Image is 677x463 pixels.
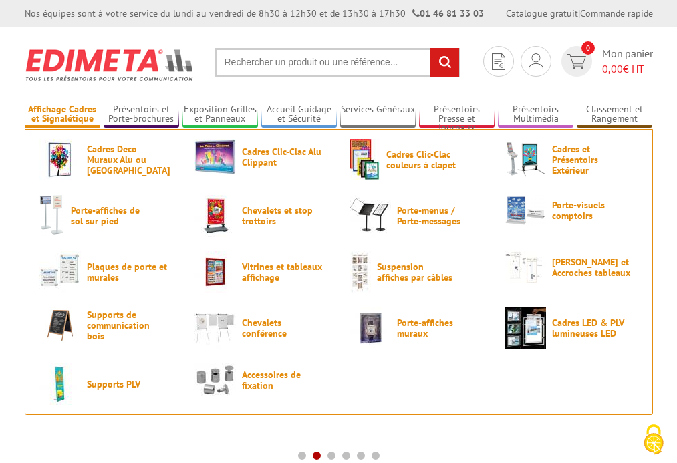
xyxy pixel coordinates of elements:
[602,46,653,77] span: Mon panier
[377,261,457,283] span: Suspension affiches par câbles
[194,251,328,293] a: Vitrines et tableaux affichage
[39,363,81,405] img: Supports PLV
[39,139,81,180] img: Cadres Deco Muraux Alu ou Bois
[39,251,173,293] a: Plaques de porte et murales
[87,379,167,390] span: Supports PLV
[194,363,236,396] img: Accessoires de fixation
[194,195,236,237] img: Chevalets et stop trottoirs
[350,195,391,237] img: Porte-menus / Porte-messages
[350,307,483,349] a: Porte-affiches muraux
[581,41,595,55] span: 0
[194,251,236,293] img: Vitrines et tableaux affichage
[242,369,322,391] span: Accessoires de fixation
[87,309,167,341] span: Supports de communication bois
[242,317,322,339] span: Chevalets conférence
[194,195,328,237] a: Chevalets et stop trottoirs
[430,48,459,77] input: rechercher
[25,104,100,126] a: Affichage Cadres et Signalétique
[194,307,236,349] img: Chevalets conférence
[39,307,81,343] img: Supports de communication bois
[505,251,638,283] a: [PERSON_NAME] et Accroches tableaux
[505,139,638,180] a: Cadres et Présentoirs Extérieur
[182,104,258,126] a: Exposition Grilles et Panneaux
[350,251,483,293] a: Suspension affiches par câbles
[567,54,586,69] img: devis rapide
[505,307,638,349] a: Cadres LED & PLV lumineuses LED
[498,104,573,126] a: Présentoirs Multimédia
[397,205,477,226] span: Porte-menus / Porte-messages
[505,139,546,180] img: Cadres et Présentoirs Extérieur
[529,53,543,69] img: devis rapide
[350,307,391,349] img: Porte-affiches muraux
[39,195,65,237] img: Porte-affiches de sol sur pied
[506,7,653,20] div: |
[87,144,167,176] span: Cadres Deco Muraux Alu ou [GEOGRAPHIC_DATA]
[558,46,653,77] a: devis rapide 0 Mon panier 0,00€ HT
[580,7,653,19] a: Commande rapide
[350,251,371,293] img: Suspension affiches par câbles
[215,48,460,77] input: Rechercher un produit ou une référence...
[194,363,328,396] a: Accessoires de fixation
[194,307,328,349] a: Chevalets conférence
[39,139,173,180] a: Cadres Deco Muraux Alu ou [GEOGRAPHIC_DATA]
[630,418,677,463] button: Cookies (fenêtre modale)
[350,139,380,180] img: Cadres Clic-Clac couleurs à clapet
[602,61,653,77] span: € HT
[194,139,328,174] a: Cadres Clic-Clac Alu Clippant
[104,104,179,126] a: Présentoirs et Porte-brochures
[492,53,505,70] img: devis rapide
[350,139,483,180] a: Cadres Clic-Clac couleurs à clapet
[419,104,495,126] a: Présentoirs Presse et Journaux
[39,363,173,405] a: Supports PLV
[552,317,632,339] span: Cadres LED & PLV lumineuses LED
[386,149,466,170] span: Cadres Clic-Clac couleurs à clapet
[25,7,484,20] div: Nos équipes sont à votre service du lundi au vendredi de 8h30 à 12h30 et de 13h30 à 17h30
[412,7,484,19] strong: 01 46 81 33 03
[637,423,670,456] img: Cookies (fenêtre modale)
[506,7,578,19] a: Catalogue gratuit
[505,251,546,283] img: Cimaises et Accroches tableaux
[242,146,322,168] span: Cadres Clic-Clac Alu Clippant
[602,62,623,75] span: 0,00
[242,261,322,283] span: Vitrines et tableaux affichage
[505,195,638,226] a: Porte-visuels comptoirs
[350,195,483,237] a: Porte-menus / Porte-messages
[552,144,632,176] span: Cadres et Présentoirs Extérieur
[87,261,167,283] span: Plaques de porte et murales
[194,139,236,174] img: Cadres Clic-Clac Alu Clippant
[505,307,546,349] img: Cadres LED & PLV lumineuses LED
[25,40,195,90] img: Présentoir, panneau, stand - Edimeta - PLV, affichage, mobilier bureau, entreprise
[39,307,173,343] a: Supports de communication bois
[71,205,151,226] span: Porte-affiches de sol sur pied
[505,195,546,226] img: Porte-visuels comptoirs
[397,317,477,339] span: Porte-affiches muraux
[340,104,416,126] a: Services Généraux
[39,195,173,237] a: Porte-affiches de sol sur pied
[577,104,652,126] a: Classement et Rangement
[552,200,632,221] span: Porte-visuels comptoirs
[242,205,322,226] span: Chevalets et stop trottoirs
[552,257,632,278] span: [PERSON_NAME] et Accroches tableaux
[39,251,81,293] img: Plaques de porte et murales
[261,104,337,126] a: Accueil Guidage et Sécurité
